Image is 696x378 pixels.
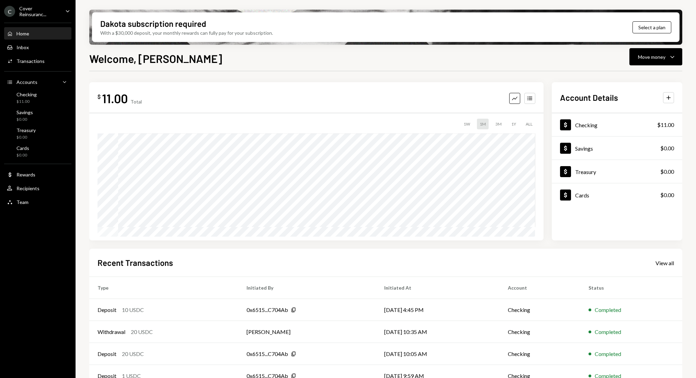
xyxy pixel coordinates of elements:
[500,343,580,365] td: Checking
[89,277,238,299] th: Type
[98,306,116,314] div: Deposit
[4,89,71,106] a: Checking$11.00
[552,160,682,183] a: Treasury$0.00
[632,21,671,33] button: Select a plan
[477,119,489,129] div: 1M
[629,48,682,65] button: Move money
[16,79,37,85] div: Accounts
[660,191,674,199] div: $0.00
[500,299,580,321] td: Checking
[376,321,500,343] td: [DATE] 10:35 AM
[89,52,222,65] h1: Welcome, [PERSON_NAME]
[575,192,589,198] div: Cards
[16,91,37,97] div: Checking
[4,76,71,88] a: Accounts
[4,27,71,40] a: Home
[657,121,674,129] div: $11.00
[16,117,33,122] div: $0.00
[98,328,125,336] div: Withdrawal
[16,172,35,177] div: Rewards
[16,31,29,36] div: Home
[595,350,621,358] div: Completed
[655,259,674,267] a: View all
[16,58,45,64] div: Transactions
[16,152,29,158] div: $0.00
[16,44,29,50] div: Inbox
[509,119,519,129] div: 1Y
[130,99,142,105] div: Total
[238,321,376,343] td: [PERSON_NAME]
[98,93,101,100] div: $
[16,127,36,133] div: Treasury
[16,134,36,140] div: $0.00
[595,328,621,336] div: Completed
[552,183,682,206] a: Cards$0.00
[98,350,116,358] div: Deposit
[523,119,535,129] div: ALL
[16,145,29,151] div: Cards
[552,113,682,136] a: Checking$11.00
[16,185,39,191] div: Recipients
[580,277,682,299] th: Status
[376,277,500,299] th: Initiated At
[575,169,596,175] div: Treasury
[4,41,71,53] a: Inbox
[4,107,71,124] a: Savings$0.00
[552,137,682,160] a: Savings$0.00
[16,99,37,105] div: $11.00
[376,299,500,321] td: [DATE] 4:45 PM
[16,109,33,115] div: Savings
[16,199,28,205] div: Team
[238,277,376,299] th: Initiated By
[122,306,144,314] div: 10 USDC
[98,257,173,268] h2: Recent Transactions
[461,119,473,129] div: 1W
[100,29,273,36] div: With a $30,000 deposit, your monthly rewards can fully pay for your subscription.
[575,145,593,152] div: Savings
[376,343,500,365] td: [DATE] 10:05 AM
[500,277,580,299] th: Account
[4,182,71,194] a: Recipients
[500,321,580,343] td: Checking
[4,168,71,181] a: Rewards
[638,53,665,61] div: Move money
[19,6,60,17] div: Cover Reinsuranc...
[247,350,288,358] div: 0x6515...C704Ab
[660,168,674,176] div: $0.00
[575,122,597,128] div: Checking
[247,306,288,314] div: 0x6515...C704Ab
[660,144,674,152] div: $0.00
[4,125,71,142] a: Treasury$0.00
[493,119,504,129] div: 3M
[4,196,71,208] a: Team
[131,328,153,336] div: 20 USDC
[122,350,144,358] div: 20 USDC
[4,6,15,17] div: C
[560,92,618,103] h2: Account Details
[595,306,621,314] div: Completed
[102,90,128,106] div: 11.00
[4,55,71,67] a: Transactions
[100,18,206,29] div: Dakota subscription required
[4,143,71,160] a: Cards$0.00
